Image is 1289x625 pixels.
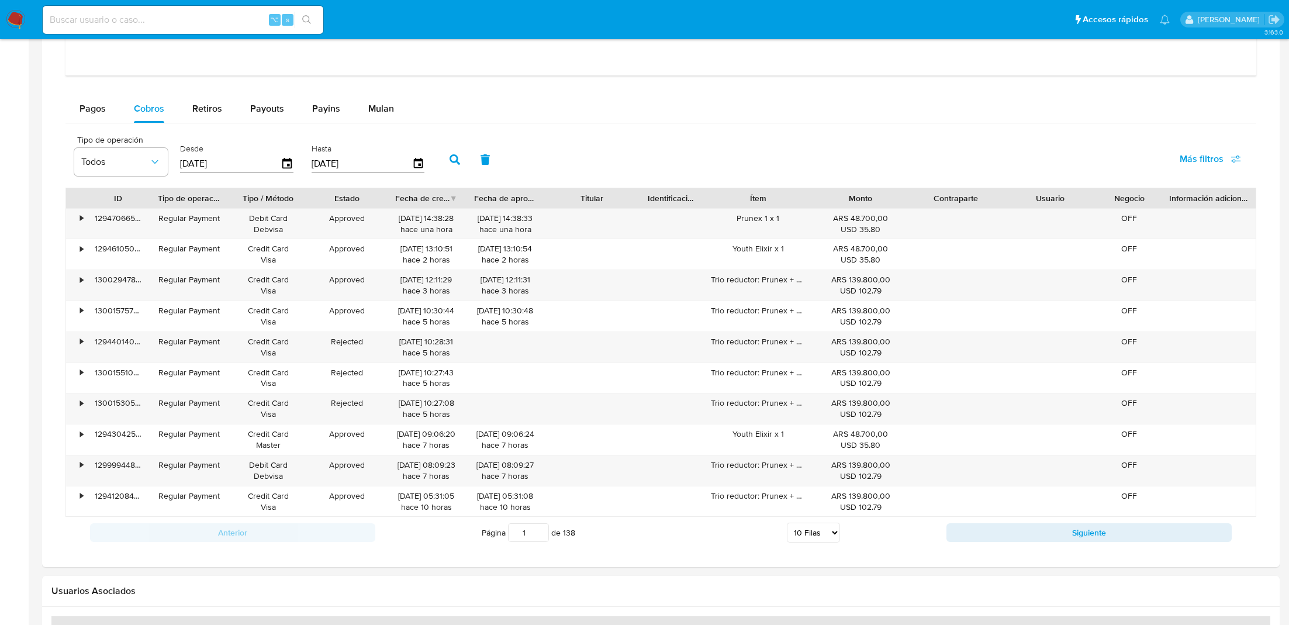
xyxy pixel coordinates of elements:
h2: Usuarios Asociados [51,585,1270,597]
a: Notificaciones [1160,15,1170,25]
span: s [286,14,289,25]
button: search-icon [295,12,319,28]
a: Salir [1268,13,1280,26]
p: fabricio.bottalo@mercadolibre.com [1198,14,1264,25]
span: 3.163.0 [1264,27,1283,37]
span: Accesos rápidos [1083,13,1148,26]
span: ⌥ [270,14,279,25]
input: Buscar usuario o caso... [43,12,323,27]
